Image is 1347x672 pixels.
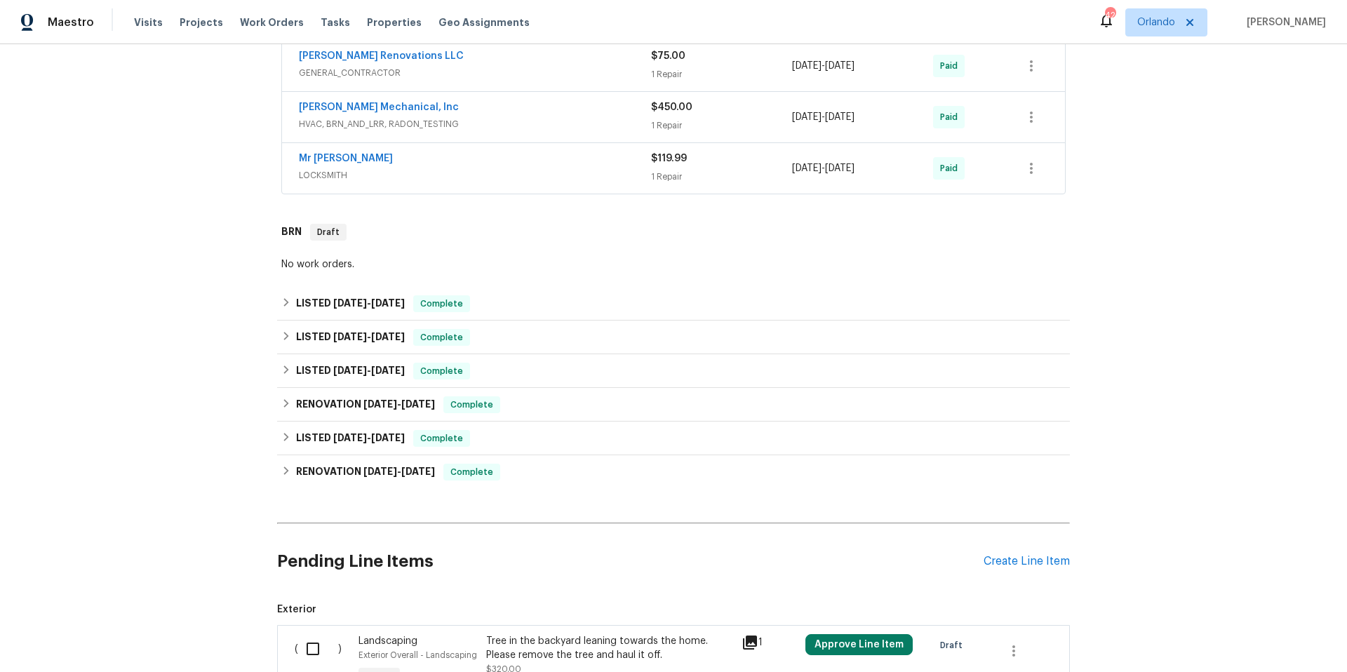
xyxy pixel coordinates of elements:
span: Landscaping [358,636,417,646]
span: [DATE] [401,466,435,476]
span: Exterior Overall - Landscaping [358,651,477,659]
div: Create Line Item [984,555,1070,568]
span: Geo Assignments [438,15,530,29]
span: $450.00 [651,102,692,112]
span: - [363,399,435,409]
div: LISTED [DATE]-[DATE]Complete [277,321,1070,354]
span: Complete [415,431,469,445]
span: HVAC, BRN_AND_LRR, RADON_TESTING [299,117,651,131]
span: - [333,433,405,443]
span: - [333,298,405,308]
span: [DATE] [792,112,822,122]
div: LISTED [DATE]-[DATE]Complete [277,422,1070,455]
span: Properties [367,15,422,29]
span: - [792,59,855,73]
div: Tree in the backyard leaning towards the home. Please remove the tree and haul it off. [486,634,733,662]
span: Complete [445,465,499,479]
span: [DATE] [371,332,405,342]
span: Maestro [48,15,94,29]
span: - [333,332,405,342]
h6: LISTED [296,295,405,312]
div: No work orders. [281,257,1066,271]
span: Paid [940,161,963,175]
span: Complete [415,330,469,344]
span: Exterior [277,603,1070,617]
div: RENOVATION [DATE]-[DATE]Complete [277,388,1070,422]
span: Draft [311,225,345,239]
span: - [363,466,435,476]
h6: RENOVATION [296,396,435,413]
div: 1 [742,634,797,651]
a: [PERSON_NAME] Mechanical, Inc [299,102,459,112]
div: LISTED [DATE]-[DATE]Complete [277,287,1070,321]
span: - [792,110,855,124]
span: [DATE] [363,399,397,409]
span: Projects [180,15,223,29]
span: Paid [940,59,963,73]
span: [DATE] [363,466,397,476]
span: [DATE] [371,365,405,375]
span: $75.00 [651,51,685,61]
span: [DATE] [333,365,367,375]
a: Mr [PERSON_NAME] [299,154,393,163]
span: [DATE] [825,163,855,173]
span: Visits [134,15,163,29]
button: Approve Line Item [805,634,913,655]
span: [DATE] [333,332,367,342]
div: BRN Draft [277,210,1070,255]
span: [PERSON_NAME] [1241,15,1326,29]
span: Complete [415,364,469,378]
span: - [792,161,855,175]
h6: RENOVATION [296,464,435,481]
span: [DATE] [371,298,405,308]
div: 1 Repair [651,67,792,81]
span: [DATE] [333,298,367,308]
div: 1 Repair [651,170,792,184]
span: [DATE] [333,433,367,443]
h2: Pending Line Items [277,529,984,594]
span: [DATE] [792,163,822,173]
div: 1 Repair [651,119,792,133]
div: LISTED [DATE]-[DATE]Complete [277,354,1070,388]
h6: LISTED [296,329,405,346]
span: [DATE] [825,112,855,122]
span: Tasks [321,18,350,27]
span: GENERAL_CONTRACTOR [299,66,651,80]
div: RENOVATION [DATE]-[DATE]Complete [277,455,1070,489]
h6: LISTED [296,363,405,379]
h6: BRN [281,224,302,241]
a: [PERSON_NAME] Renovations LLC [299,51,464,61]
span: Complete [415,297,469,311]
span: LOCKSMITH [299,168,651,182]
span: Work Orders [240,15,304,29]
span: Paid [940,110,963,124]
h6: LISTED [296,430,405,447]
span: [DATE] [825,61,855,71]
span: $119.99 [651,154,687,163]
span: Orlando [1137,15,1175,29]
span: Complete [445,398,499,412]
span: [DATE] [401,399,435,409]
span: - [333,365,405,375]
span: Draft [940,638,968,652]
span: [DATE] [792,61,822,71]
span: [DATE] [371,433,405,443]
div: 42 [1105,8,1115,22]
